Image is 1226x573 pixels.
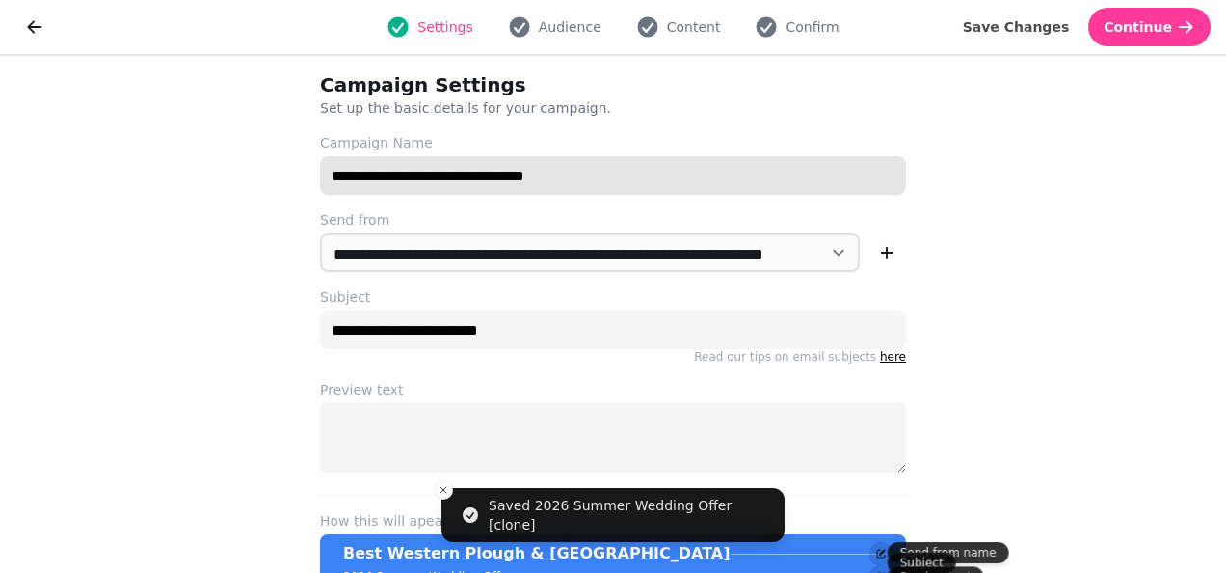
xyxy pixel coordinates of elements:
[786,17,839,37] span: Confirm
[320,98,813,118] p: Set up the basic details for your campaign.
[667,17,721,37] span: Content
[539,17,601,37] span: Audience
[963,20,1070,34] span: Save Changes
[1104,20,1172,34] span: Continue
[434,480,453,500] button: Close toast
[417,17,472,37] span: Settings
[320,380,906,399] label: Preview text
[320,133,906,152] label: Campaign Name
[489,496,777,534] div: Saved 2026 Summer Wedding Offer [clone]
[320,511,906,531] label: How this will apear on customer's inbox
[320,287,906,307] label: Subject
[15,8,54,46] button: go back
[320,349,906,365] p: Read our tips on email subjects
[888,542,1009,563] div: Send from name
[343,542,731,565] p: Best Western Plough & [GEOGRAPHIC_DATA]
[880,350,906,364] a: here
[947,8,1085,46] button: Save Changes
[320,71,690,98] h2: Campaign Settings
[320,210,906,230] label: Send from
[1088,8,1211,46] button: Continue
